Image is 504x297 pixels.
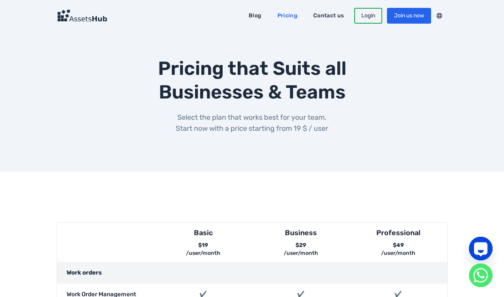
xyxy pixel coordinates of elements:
[262,241,340,257] div: $29
[57,262,447,284] div: Work orders
[120,112,385,134] p: Select the plan that works best for your team. Start now with a price starting from 19 $ / user
[272,9,303,22] a: Pricing
[359,241,438,257] div: $49
[359,227,438,238] div: Professional
[120,57,385,104] h2: Pricing that Suits all Businesses & Teams
[262,227,340,238] div: Business
[57,9,107,22] img: Logo Dark
[164,241,243,257] div: $19
[469,264,493,287] a: WhatsApp
[469,237,493,260] a: Live Chat
[243,9,267,22] a: Blog
[387,8,431,24] a: Join us now
[354,8,382,24] a: Login
[164,249,243,257] div: /user/month
[164,227,243,238] div: Basic
[262,249,340,257] div: /user/month
[359,249,438,257] div: /user/month
[308,9,350,22] a: Contact us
